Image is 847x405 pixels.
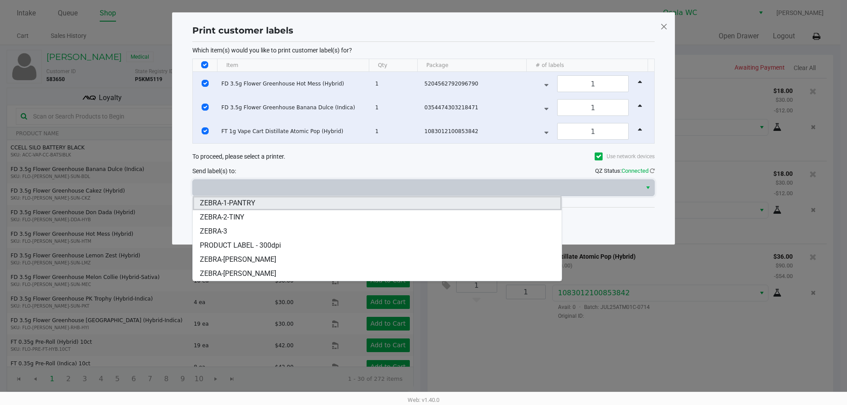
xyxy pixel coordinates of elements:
[622,167,648,174] span: Connected
[417,59,526,72] th: Package
[192,167,236,175] span: Send label(s) to:
[217,59,369,72] th: Item
[200,268,276,279] span: ZEBRA-[PERSON_NAME]
[217,96,371,119] td: FD 3.5g Flower Greenhouse Banana Dulce (Indica)
[371,96,420,119] td: 1
[192,46,655,54] p: Which item(s) would you like to print customer label(s) for?
[371,119,420,143] td: 1
[369,59,417,72] th: Qty
[217,119,371,143] td: FT 1g Vape Cart Distillate Atomic Pop (Hybrid)
[526,59,648,72] th: # of labels
[595,152,655,160] label: Use network devices
[408,397,439,403] span: Web: v1.40.0
[200,226,227,237] span: ZEBRA-3
[202,80,209,87] input: Select Row
[192,24,293,37] h1: Print customer labels
[595,167,655,174] span: QZ Status:
[217,72,371,96] td: FD 3.5g Flower Greenhouse Hot Mess (Hybrid)
[202,127,209,134] input: Select Row
[200,198,255,208] span: ZEBRA-1-PANTRY
[193,59,654,143] div: Data table
[420,72,531,96] td: 5204562792096790
[200,254,276,265] span: ZEBRA-[PERSON_NAME]
[420,119,531,143] td: 1083012100853842
[200,240,281,251] span: PRODUCT LABEL - 300dpi
[371,72,420,96] td: 1
[420,96,531,119] td: 0354474303218471
[641,180,654,196] button: Select
[202,104,209,111] input: Select Row
[200,212,244,223] span: ZEBRA-2-TINY
[201,61,208,68] input: Select All Rows
[192,153,285,160] span: To proceed, please select a printer.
